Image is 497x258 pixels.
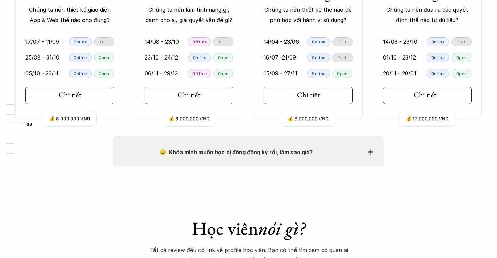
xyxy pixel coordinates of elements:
[145,37,179,47] p: 14/08 - 23/10
[145,52,178,63] p: 23/10 - 24/12
[431,55,445,60] p: Online
[431,39,445,44] p: Online
[192,71,207,76] p: Offline
[193,55,206,60] p: Online
[431,71,445,76] p: Online
[264,87,353,104] a: Chi tiết
[145,68,178,78] p: 06/11 - 29/12
[383,5,472,25] p: Chúng ta nên đưa ra các quyết định thế nào từ dữ liệu?
[312,71,325,76] p: Online
[297,91,320,99] h5: Chi tiết
[219,39,227,44] p: Full
[149,217,348,239] h1: Học viên
[74,71,87,76] p: Online
[49,114,90,123] p: 💰 8,000,000 VND
[288,114,328,123] p: 💰 8,000,000 VND
[457,39,465,44] p: Full
[264,5,353,25] p: Chúng ta nên thiết kế thế nào để phù hợp với hành vi sử dụng?
[312,39,325,44] p: Online
[7,120,39,128] a: 03
[58,91,81,99] h5: Chi tiết
[312,55,325,60] p: Online
[25,87,114,104] a: Chi tiết
[192,39,207,44] p: Offline
[145,5,234,25] p: Chúng ta nên làm tính năng gì, dành cho ai, giải quyết vấn đề gì?
[145,87,234,104] a: Chi tiết
[218,55,228,60] p: Open
[74,39,87,44] p: Online
[456,71,467,76] p: Open
[383,68,416,78] p: 20/11 - 28/01
[27,122,32,126] strong: 03
[258,216,305,240] em: nói gì?
[338,39,346,44] p: Full
[413,91,436,99] h5: Chi tiết
[456,55,467,60] p: Open
[383,87,472,104] a: Chi tiết
[160,149,313,156] strong: 😢 Khóa mình muốn học bị đóng đăng ký rồi, làm sao giờ?
[99,71,109,76] p: Open
[169,114,209,123] p: 💰 8,000,000 VND
[99,55,109,60] p: Open
[264,52,296,63] p: 16/07 -21/09
[100,39,108,44] p: Full
[218,71,228,76] p: Open
[25,5,114,25] p: Chúng ta nên thiết kế giao diện App & Web thế nào cho đúng?
[177,91,200,99] h5: Chi tiết
[264,68,297,78] p: 15/09 - 27/11
[383,52,416,63] p: 01/10 - 23/12
[406,114,448,123] p: 💰 12,000,000 VND
[74,55,87,60] p: Online
[337,71,347,76] p: Open
[338,55,346,60] p: Full
[383,37,417,47] p: 14/08 - 23/10
[264,37,299,47] p: 14/04 - 23/06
